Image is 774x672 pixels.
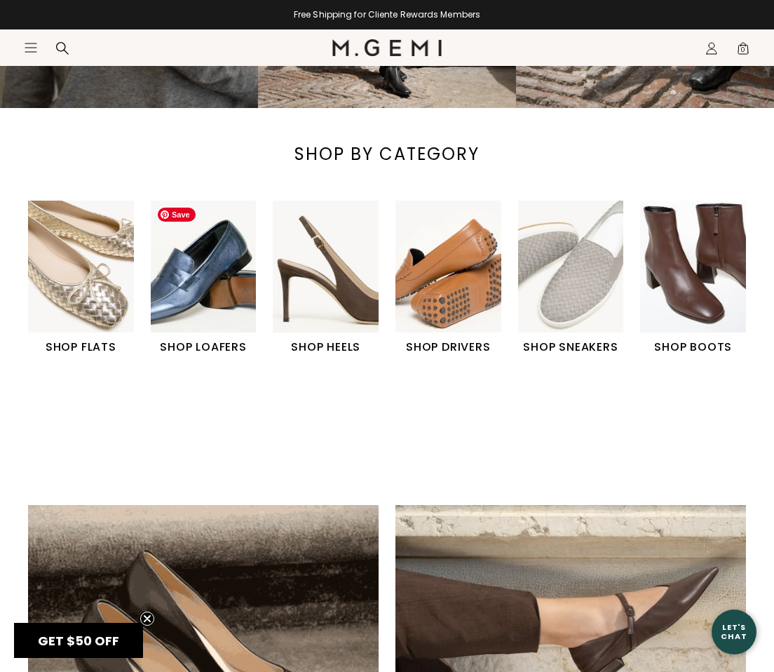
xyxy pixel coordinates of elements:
span: GET $50 OFF [38,632,119,650]
div: 3 / 6 [273,201,395,356]
h1: SHOP HEELS [273,339,379,356]
div: 2 / 6 [151,201,273,356]
h1: SHOP LOAFERS [151,339,257,356]
a: SHOP SNEAKERS [518,201,624,356]
button: Open site menu [24,41,38,55]
img: M.Gemi [332,39,442,56]
h1: SHOP SNEAKERS [518,339,624,356]
div: Let's Chat [712,623,756,640]
div: 1 / 6 [28,201,151,356]
span: 0 [736,44,750,58]
button: Close teaser [140,612,154,626]
div: 5 / 6 [518,201,641,356]
a: SHOP BOOTS [640,201,746,356]
h1: SHOP DRIVERS [395,339,501,356]
div: 6 / 6 [640,201,763,356]
a: SHOP DRIVERS [395,201,501,356]
a: SHOP HEELS [273,201,379,356]
span: Save [158,208,196,222]
div: GET $50 OFFClose teaser [14,623,143,658]
h1: SHOP FLATS [28,339,134,356]
a: SHOP LOAFERS [151,201,257,356]
a: SHOP FLATS [28,201,134,356]
div: 4 / 6 [395,201,518,356]
h1: SHOP BOOTS [640,339,746,356]
div: SHOP BY CATEGORY [290,143,484,166]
